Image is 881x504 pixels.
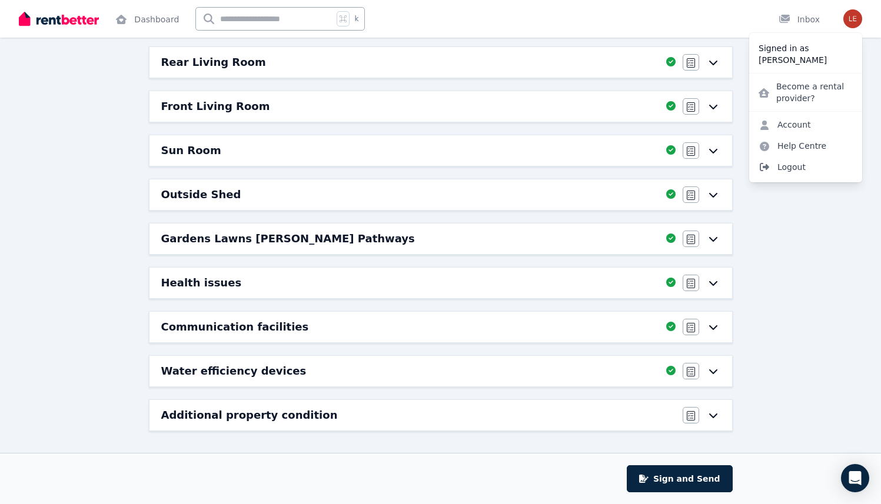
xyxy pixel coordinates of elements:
h6: Sun Room [161,142,221,159]
h6: Outside Shed [161,186,241,203]
h6: Additional property condition [161,407,338,423]
div: Inbox [779,14,820,25]
p: Signed in as [759,42,853,54]
a: Help Centre [749,135,836,156]
a: Become a rental provider? [749,76,862,109]
img: RentBetter [19,10,99,28]
h6: Gardens Lawns [PERSON_NAME] Pathways [161,231,415,247]
h6: Communication facilities [161,319,309,335]
button: Sign and Send [627,465,732,492]
span: k [354,14,358,24]
h6: Water efficiency devices [161,363,307,379]
div: Open Intercom Messenger [841,464,869,492]
img: Lemuel Ramos [843,9,862,28]
p: [PERSON_NAME] [759,54,853,66]
h6: Front Living Room [161,98,270,115]
h6: Health issues [161,275,242,291]
h6: Rear Living Room [161,54,266,71]
a: Account [749,114,820,135]
span: Logout [749,156,862,178]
